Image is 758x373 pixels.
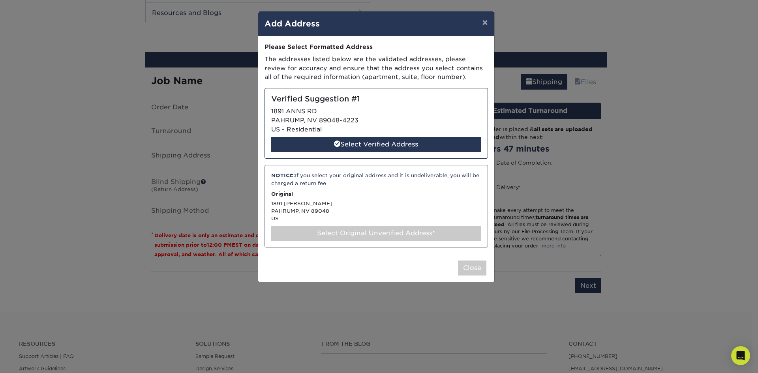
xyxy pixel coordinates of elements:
[271,172,295,178] strong: NOTICE:
[271,226,481,241] div: Select Original Unverified Address*
[265,55,488,82] p: The addresses listed below are the validated addresses, please review for accuracy and ensure tha...
[265,165,488,247] div: 1891 [PERSON_NAME] PAHRUMP, NV 89048 US
[476,11,494,34] button: ×
[271,190,481,198] p: Original
[458,261,486,276] button: Close
[271,172,481,187] div: If you select your original address and it is undeliverable, you will be charged a return fee.
[265,18,488,30] h4: Add Address
[265,43,488,52] div: Please Select Formatted Address
[271,137,481,152] div: Select Verified Address
[731,346,750,365] div: Open Intercom Messenger
[265,88,488,159] div: 1891 ANNS RD PAHRUMP, NV 89048-4223 US - Residential
[271,95,481,104] h5: Verified Suggestion #1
